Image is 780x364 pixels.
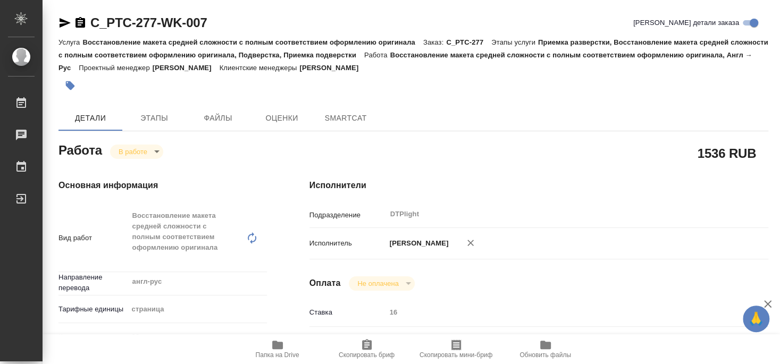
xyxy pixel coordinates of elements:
[309,238,386,249] p: Исполнитель
[309,210,386,221] p: Подразделение
[364,51,390,59] p: Работа
[322,334,412,364] button: Скопировать бриф
[386,331,730,349] div: RUB
[309,277,341,290] h4: Оплата
[58,179,267,192] h4: Основная информация
[309,307,386,318] p: Ставка
[423,38,446,46] p: Заказ:
[220,64,300,72] p: Клиентские менеджеры
[743,306,769,332] button: 🙏
[153,64,220,72] p: [PERSON_NAME]
[446,38,491,46] p: C_PTC-277
[491,38,538,46] p: Этапы услуги
[128,329,267,344] input: ✎ Введи что-нибудь
[58,74,82,97] button: Добавить тэг
[74,16,87,29] button: Скопировать ссылку
[459,231,482,255] button: Удалить исполнителя
[309,179,768,192] h4: Исполнители
[90,15,207,30] a: C_PTC-277-WK-007
[386,304,730,320] input: Пустое поле
[698,144,756,162] h2: 1536 RUB
[349,276,414,291] div: В работе
[58,38,82,46] p: Услуга
[82,38,423,46] p: Восстановление макета средней сложности с полным соответствием оформлению оригинала
[299,64,366,72] p: [PERSON_NAME]
[58,16,71,29] button: Скопировать ссылку для ЯМессенджера
[129,112,180,125] span: Этапы
[65,112,116,125] span: Детали
[58,272,128,293] p: Направление перевода
[633,18,739,28] span: [PERSON_NAME] детали заказа
[58,140,102,159] h2: Работа
[256,351,299,359] span: Папка на Drive
[58,304,128,315] p: Тарифные единицы
[58,332,128,342] p: Кол-во единиц
[339,351,395,359] span: Скопировать бриф
[192,112,244,125] span: Файлы
[110,145,163,159] div: В работе
[79,64,152,72] p: Проектный менеджер
[386,238,449,249] p: [PERSON_NAME]
[354,279,401,288] button: Не оплачена
[747,308,765,330] span: 🙏
[320,112,371,125] span: SmartCat
[233,334,322,364] button: Папка на Drive
[519,351,571,359] span: Обновить файлы
[420,351,492,359] span: Скопировать мини-бриф
[115,147,150,156] button: В работе
[501,334,590,364] button: Обновить файлы
[58,51,752,72] p: Восстановление макета средней сложности с полным соответствием оформлению оригинала, Англ → Рус
[256,112,307,125] span: Оценки
[412,334,501,364] button: Скопировать мини-бриф
[128,300,267,318] div: страница
[58,233,128,243] p: Вид работ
